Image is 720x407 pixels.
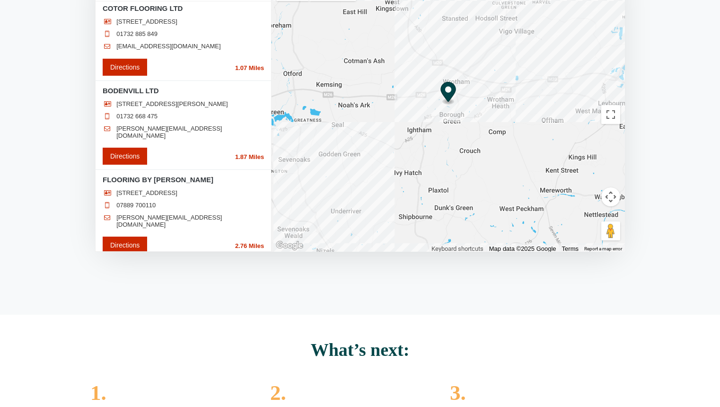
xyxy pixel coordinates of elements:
a: Directions [103,59,147,76]
a: 01732 668 475 [116,113,158,120]
a: [PERSON_NAME][EMAIL_ADDRESS][DOMAIN_NAME] [116,125,264,139]
h3: 3. [450,382,608,404]
span: Map data ©2025 Google [489,245,556,252]
a: Report a map error [584,245,622,253]
h3: 2. [270,382,429,404]
h2: What’s next: [5,341,715,359]
a: 01732 885 849 [116,30,158,38]
a: Directions [103,237,147,254]
button: Drag Pegman onto the map to open Street View [601,221,620,240]
span: 1.07 Miles [235,64,264,72]
a: 07889 700110 [116,202,156,209]
span: [STREET_ADDRESS][PERSON_NAME] [116,100,228,108]
a: Terms (opens in new tab) [562,245,579,253]
h3: BODENVILL LTD [103,86,264,96]
button: Map camera controls [601,187,620,206]
a: [EMAIL_ADDRESS][DOMAIN_NAME] [116,43,220,50]
a: Open this area in Google Maps (opens a new window) [274,239,305,252]
img: Google [274,239,305,252]
div: Your Current Location [451,70,462,81]
h3: FLOORING BY [PERSON_NAME] [103,175,264,185]
button: Keyboard shortcuts [431,245,483,253]
h3: COTOR FLOORING LTD [103,3,264,13]
button: Toggle fullscreen view [601,105,620,124]
h3: 1. [90,382,249,404]
div: COTOR FLOORING LTD [440,91,456,115]
a: Directions [103,148,147,165]
span: 1.87 Miles [235,153,264,161]
span: 2.76 Miles [235,242,264,250]
span: [STREET_ADDRESS] [116,189,177,197]
span: [STREET_ADDRESS] [116,18,177,26]
a: [PERSON_NAME][EMAIL_ADDRESS][DOMAIN_NAME] [116,214,264,228]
